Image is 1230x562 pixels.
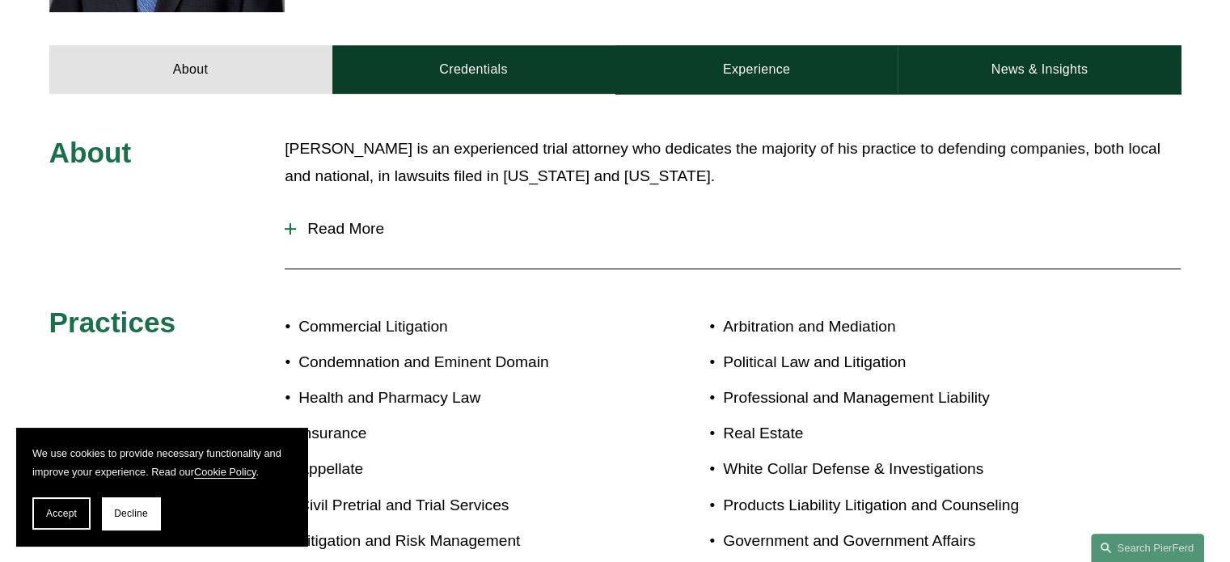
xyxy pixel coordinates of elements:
[298,492,615,520] p: Civil Pretrial and Trial Services
[102,497,160,530] button: Decline
[49,306,176,338] span: Practices
[898,45,1181,94] a: News & Insights
[723,313,1087,341] p: Arbitration and Mediation
[723,492,1087,520] p: Products Liability Litigation and Counseling
[723,527,1087,556] p: Government and Government Affairs
[285,135,1181,191] p: [PERSON_NAME] is an experienced trial attorney who dedicates the majority of his practice to defe...
[46,508,77,519] span: Accept
[332,45,615,94] a: Credentials
[114,508,148,519] span: Decline
[723,455,1087,484] p: White Collar Defense & Investigations
[285,208,1181,250] button: Read More
[296,220,1181,238] span: Read More
[723,420,1087,448] p: Real Estate
[32,444,291,481] p: We use cookies to provide necessary functionality and improve your experience. Read our .
[194,466,256,478] a: Cookie Policy
[298,455,615,484] p: Appellate
[298,527,615,556] p: Litigation and Risk Management
[32,497,91,530] button: Accept
[723,384,1087,412] p: Professional and Management Liability
[723,349,1087,377] p: Political Law and Litigation
[615,45,898,94] a: Experience
[298,384,615,412] p: Health and Pharmacy Law
[298,313,615,341] p: Commercial Litigation
[1091,534,1204,562] a: Search this site
[49,137,132,168] span: About
[16,428,307,546] section: Cookie banner
[298,420,615,448] p: Insurance
[298,349,615,377] p: Condemnation and Eminent Domain
[49,45,332,94] a: About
